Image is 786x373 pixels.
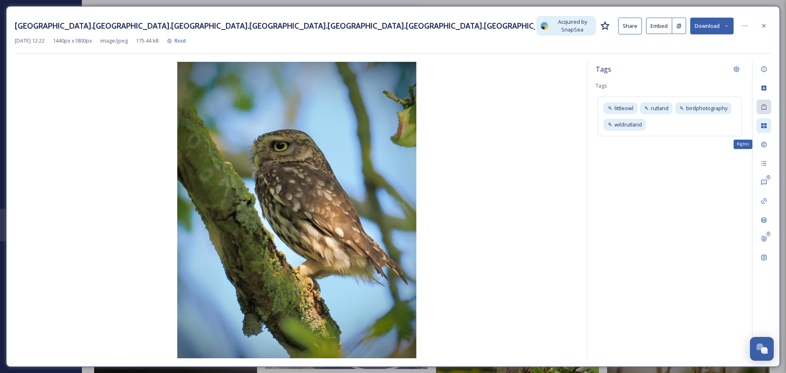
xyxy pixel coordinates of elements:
[553,18,592,34] span: Acquired by SnapSea
[100,37,128,45] span: image/jpeg
[618,18,642,34] button: Share
[15,37,45,45] span: [DATE] 12:22
[734,140,752,149] div: Rights
[174,37,186,44] span: Root
[596,64,611,74] span: Tags
[15,62,579,361] img: tonymarshall.522-4982512.jpg
[750,337,774,361] button: Open Chat
[596,82,607,89] span: Tags
[766,175,771,181] div: 0
[651,104,669,112] span: rutland
[53,37,92,45] span: 1440 px x 1800 px
[15,20,535,32] h3: [GEOGRAPHIC_DATA]. [GEOGRAPHIC_DATA]. [GEOGRAPHIC_DATA]. [GEOGRAPHIC_DATA]. [GEOGRAPHIC_DATA]. [G...
[614,104,633,112] span: littleowl
[540,22,549,30] img: snapsea-logo.png
[136,37,159,45] span: 175.44 kB
[614,121,642,129] span: wildrutland
[686,104,727,112] span: birdphotography
[646,18,672,34] button: Embed
[690,18,734,34] button: Download
[766,231,771,237] div: 0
